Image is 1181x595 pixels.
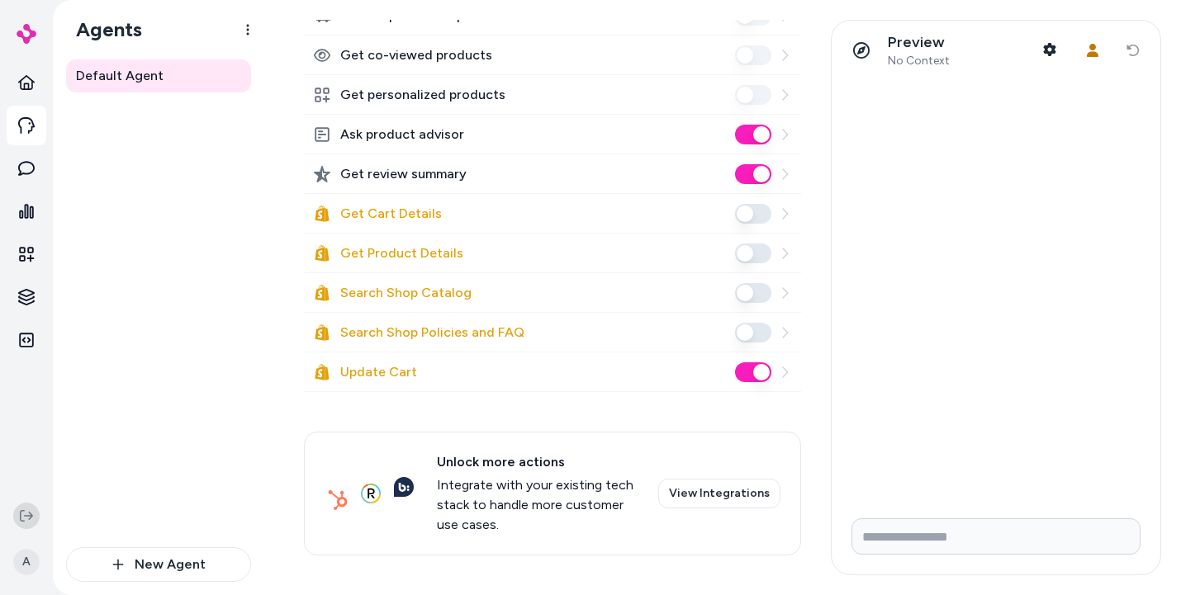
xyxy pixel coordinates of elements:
[888,54,950,68] span: No Context
[76,66,164,86] span: Default Agent
[851,518,1141,555] input: Write your prompt here
[10,536,43,588] button: A
[340,85,505,105] label: Get personalized products
[13,549,40,575] span: A
[340,125,464,144] label: Ask product advisor
[66,59,251,92] a: Default Agent
[63,17,142,42] h1: Agents
[888,33,950,52] p: Preview
[340,243,463,263] label: Get Product Details
[17,24,36,44] img: alby Logo
[340,164,467,184] label: Get review summary
[437,452,638,472] span: Unlock more actions
[340,204,442,224] label: Get Cart Details
[437,475,638,535] span: Integrate with your existing tech stack to handle more customer use cases.
[340,45,492,65] label: Get co-viewed products
[340,283,472,303] label: Search Shop Catalog
[66,547,251,582] button: New Agent
[658,479,780,508] a: View Integrations
[340,362,417,382] label: Update Cart
[340,323,524,342] label: Search Shop Policies and FAQ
